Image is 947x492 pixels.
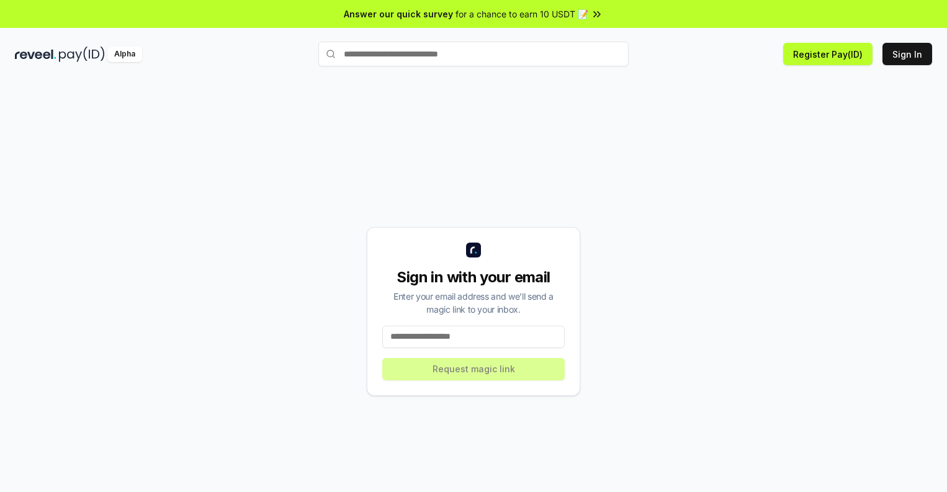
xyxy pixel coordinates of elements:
span: for a chance to earn 10 USDT 📝 [456,7,588,20]
button: Register Pay(ID) [783,43,873,65]
button: Sign In [882,43,932,65]
div: Enter your email address and we’ll send a magic link to your inbox. [382,290,565,316]
span: Answer our quick survey [344,7,453,20]
div: Sign in with your email [382,267,565,287]
img: logo_small [466,243,481,257]
div: Alpha [107,47,142,62]
img: reveel_dark [15,47,56,62]
img: pay_id [59,47,105,62]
